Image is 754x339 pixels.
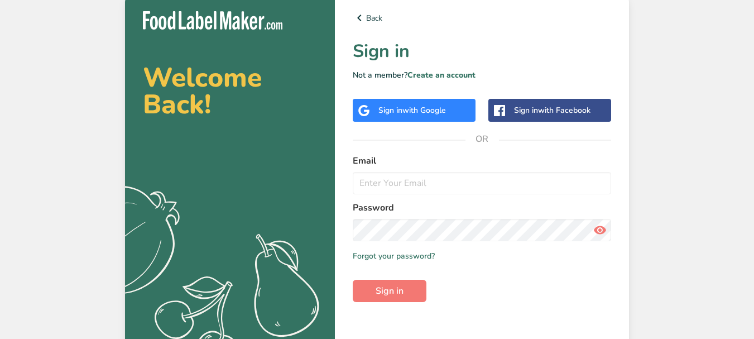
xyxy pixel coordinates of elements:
[143,11,282,30] img: Food Label Maker
[376,284,404,298] span: Sign in
[353,201,611,214] label: Password
[407,70,476,80] a: Create an account
[353,11,611,25] a: Back
[143,64,317,118] h2: Welcome Back!
[353,69,611,81] p: Not a member?
[402,105,446,116] span: with Google
[353,154,611,168] label: Email
[538,105,590,116] span: with Facebook
[514,104,590,116] div: Sign in
[353,280,426,302] button: Sign in
[353,172,611,194] input: Enter Your Email
[353,250,435,262] a: Forgot your password?
[465,122,499,156] span: OR
[378,104,446,116] div: Sign in
[353,38,611,65] h1: Sign in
